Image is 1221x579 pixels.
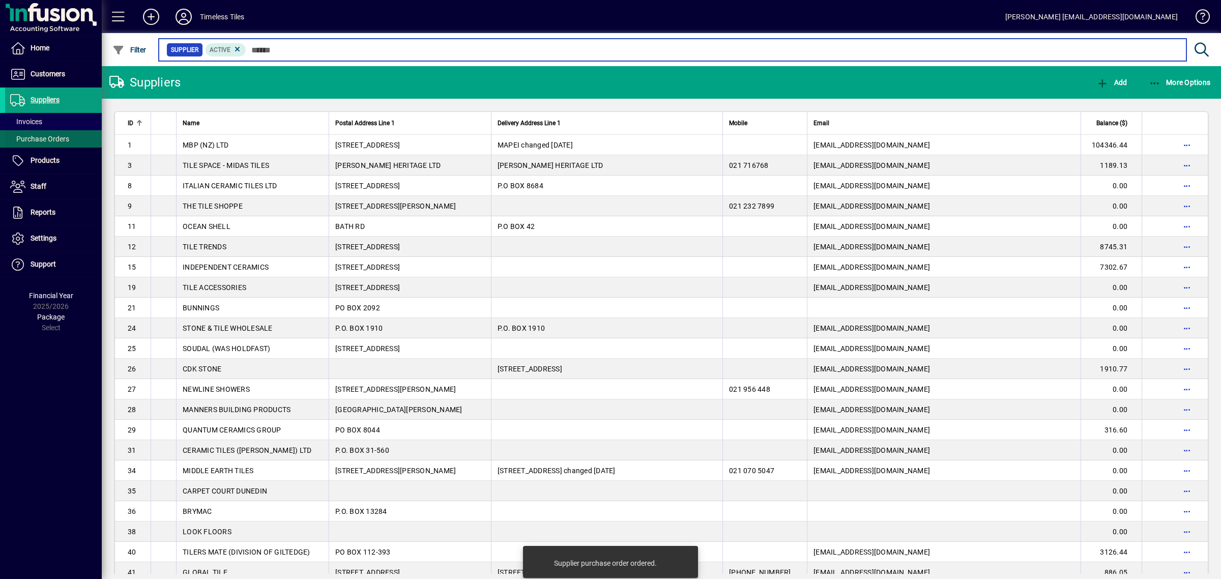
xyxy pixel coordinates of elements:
[498,467,616,475] span: [STREET_ADDRESS] changed [DATE]
[10,118,42,126] span: Invoices
[206,43,246,56] mat-chip: Activation Status: Active
[128,324,136,332] span: 24
[813,406,930,414] span: [EMAIL_ADDRESS][DOMAIN_NAME]
[335,467,456,475] span: [STREET_ADDRESS][PERSON_NAME]
[335,118,395,129] span: Postal Address Line 1
[183,283,246,292] span: TILE ACCESSORIES
[1081,399,1142,420] td: 0.00
[1087,118,1137,129] div: Balance ($)
[335,385,456,393] span: [STREET_ADDRESS][PERSON_NAME]
[128,118,144,129] div: ID
[10,135,69,143] span: Purchase Orders
[1081,216,1142,237] td: 0.00
[128,528,136,536] span: 38
[813,426,930,434] span: [EMAIL_ADDRESS][DOMAIN_NAME]
[813,118,1074,129] div: Email
[335,182,400,190] span: [STREET_ADDRESS]
[1081,481,1142,501] td: 0.00
[1081,155,1142,176] td: 1189.13
[1179,361,1195,377] button: More options
[498,118,561,129] span: Delivery Address Line 1
[210,46,230,53] span: Active
[1081,257,1142,277] td: 7302.67
[1179,178,1195,194] button: More options
[1081,176,1142,196] td: 0.00
[335,446,389,454] span: P.O. BOX 31-560
[128,507,136,515] span: 36
[31,208,55,216] span: Reports
[183,304,219,312] span: BUNNINGS
[128,467,136,475] span: 34
[729,202,774,210] span: 021 232 7899
[31,96,60,104] span: Suppliers
[183,426,281,434] span: QUANTUM CERAMICS GROUP
[1179,340,1195,357] button: More options
[1179,422,1195,438] button: More options
[183,568,227,576] span: GLOBAL TILE
[335,222,365,230] span: BATH RD
[37,313,65,321] span: Package
[335,406,462,414] span: [GEOGRAPHIC_DATA][PERSON_NAME]
[5,174,102,199] a: Staff
[813,283,930,292] span: [EMAIL_ADDRESS][DOMAIN_NAME]
[1179,401,1195,418] button: More options
[5,36,102,61] a: Home
[1179,462,1195,479] button: More options
[813,344,930,353] span: [EMAIL_ADDRESS][DOMAIN_NAME]
[1094,73,1129,92] button: Add
[813,161,930,169] span: [EMAIL_ADDRESS][DOMAIN_NAME]
[729,161,769,169] span: 021 716768
[1179,381,1195,397] button: More options
[171,45,198,55] span: Supplier
[31,156,60,164] span: Products
[335,507,387,515] span: P.O. BOX 13284
[183,263,269,271] span: INDEPENDENT CERAMICS
[1096,118,1127,129] span: Balance ($)
[128,568,136,576] span: 41
[813,324,930,332] span: [EMAIL_ADDRESS][DOMAIN_NAME]
[128,263,136,271] span: 15
[1179,320,1195,336] button: More options
[1005,9,1178,25] div: [PERSON_NAME] [EMAIL_ADDRESS][DOMAIN_NAME]
[498,365,562,373] span: [STREET_ADDRESS]
[5,113,102,130] a: Invoices
[31,44,49,52] span: Home
[729,118,747,129] span: Mobile
[813,365,930,373] span: [EMAIL_ADDRESS][DOMAIN_NAME]
[183,161,269,169] span: TILE SPACE - MIDAS TILES
[183,324,273,332] span: STONE & TILE WHOLESALE
[31,70,65,78] span: Customers
[183,467,254,475] span: MIDDLE EARTH TILES
[183,118,323,129] div: Name
[183,182,277,190] span: ITALIAN CERAMIC TILES LTD
[498,568,562,576] span: [STREET_ADDRESS]
[183,507,212,515] span: BRYMAC
[1081,359,1142,379] td: 1910.77
[813,385,930,393] span: [EMAIL_ADDRESS][DOMAIN_NAME]
[1081,277,1142,298] td: 0.00
[109,74,181,91] div: Suppliers
[335,568,400,576] span: [STREET_ADDRESS]
[498,161,603,169] span: [PERSON_NAME] HERITAGE LTD
[335,283,400,292] span: [STREET_ADDRESS]
[813,182,930,190] span: [EMAIL_ADDRESS][DOMAIN_NAME]
[729,385,770,393] span: 021 956 448
[335,304,380,312] span: PO BOX 2092
[1081,318,1142,338] td: 0.00
[183,548,310,556] span: TILERS MATE (DIVISION OF GILTEDGE)
[813,467,930,475] span: [EMAIL_ADDRESS][DOMAIN_NAME]
[128,487,136,495] span: 35
[1179,442,1195,458] button: More options
[335,324,383,332] span: P.O. BOX 1910
[183,344,270,353] span: SOUDAL (WAS HOLDFAST)
[31,260,56,268] span: Support
[813,568,930,576] span: [EMAIL_ADDRESS][DOMAIN_NAME]
[335,141,400,149] span: [STREET_ADDRESS]
[813,243,930,251] span: [EMAIL_ADDRESS][DOMAIN_NAME]
[128,182,132,190] span: 8
[1146,73,1213,92] button: More Options
[1081,542,1142,562] td: 3126.44
[729,118,801,129] div: Mobile
[1081,440,1142,460] td: 0.00
[1081,522,1142,542] td: 0.00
